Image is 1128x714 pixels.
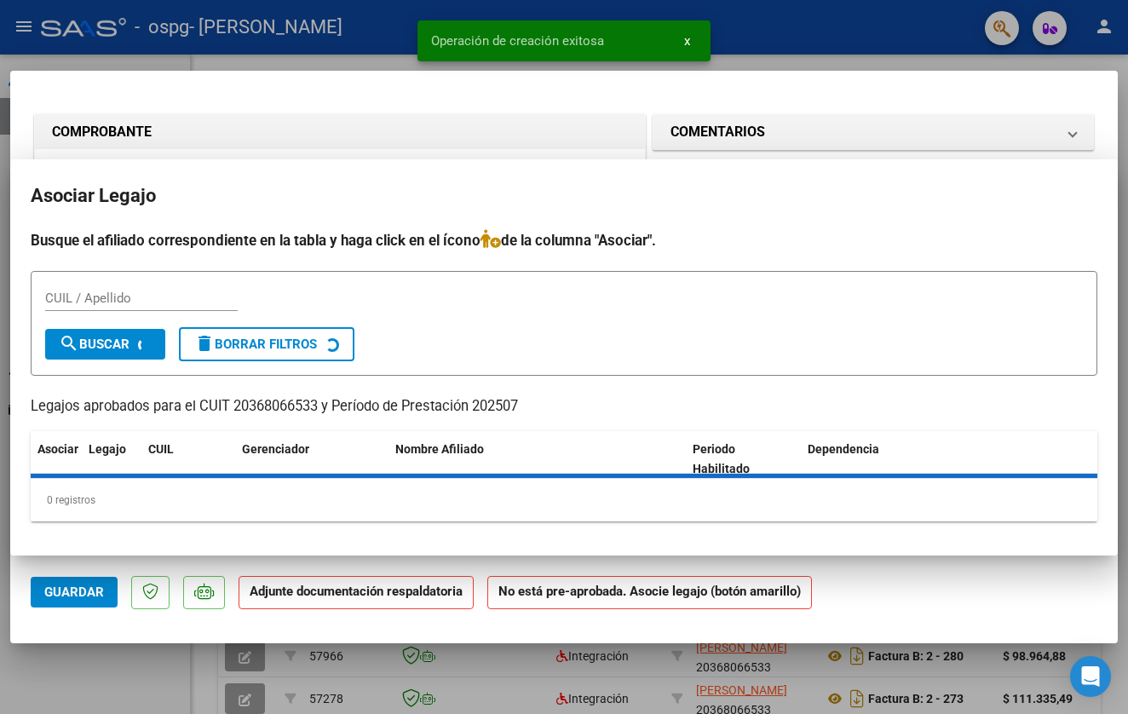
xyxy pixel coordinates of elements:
mat-icon: search [59,332,79,353]
span: Borrar Filtros [194,336,317,351]
div: Open Intercom Messenger [1070,656,1111,697]
datatable-header-cell: CUIL [141,430,235,487]
button: Borrar Filtros [179,326,354,360]
span: Dependencia [808,441,879,455]
span: Buscar [59,336,129,351]
p: Legajos aprobados para el CUIT 20368066533 y Período de Prestación 202507 [31,395,1097,417]
span: Gerenciador [242,441,309,455]
button: Buscar [45,328,165,359]
h2: Asociar Legajo [31,180,1097,212]
span: Nombre Afiliado [395,441,484,455]
datatable-header-cell: Asociar [31,430,82,487]
span: Asociar [37,441,78,455]
datatable-header-cell: Legajo [82,430,141,487]
div: 0 registros [31,478,1097,521]
datatable-header-cell: Nombre Afiliado [388,430,686,487]
span: Legajo [89,441,126,455]
span: CUIL [148,441,174,455]
span: Periodo Habilitado [693,441,750,475]
datatable-header-cell: Gerenciador [235,430,388,487]
datatable-header-cell: Periodo Habilitado [686,430,801,487]
datatable-header-cell: Dependencia [801,430,1098,487]
mat-icon: delete [194,332,215,353]
h4: Busque el afiliado correspondiente en la tabla y haga click en el ícono de la columna "Asociar". [31,229,1097,251]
